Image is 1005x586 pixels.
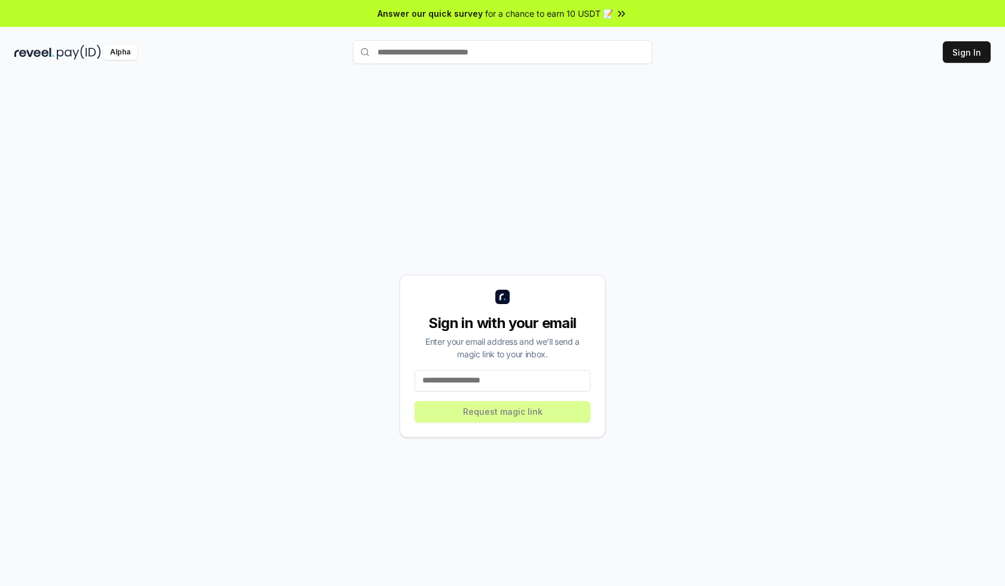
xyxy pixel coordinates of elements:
[415,314,590,333] div: Sign in with your email
[377,7,483,20] span: Answer our quick survey
[415,335,590,360] div: Enter your email address and we’ll send a magic link to your inbox.
[495,290,510,304] img: logo_small
[57,45,101,60] img: pay_id
[103,45,137,60] div: Alpha
[943,41,991,63] button: Sign In
[14,45,54,60] img: reveel_dark
[485,7,613,20] span: for a chance to earn 10 USDT 📝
